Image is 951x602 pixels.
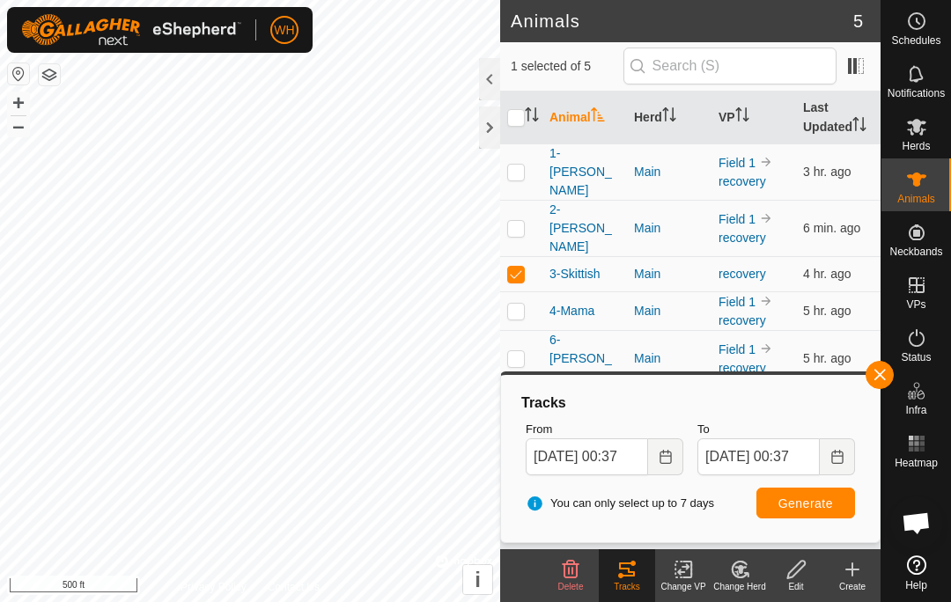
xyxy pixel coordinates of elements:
span: Herds [902,141,930,151]
button: Choose Date [820,438,855,475]
span: WH [274,21,294,40]
a: recovery [719,174,766,188]
div: Tracks [519,393,862,414]
span: Infra [905,405,926,415]
a: Field 1 [719,212,756,226]
h2: Animals [511,11,853,32]
button: + [8,92,29,114]
th: Animal [542,92,627,144]
th: Last Updated [796,92,881,144]
div: Main [634,163,704,181]
th: Herd [627,92,711,144]
span: Heatmap [895,458,938,468]
p-sorticon: Activate to sort [852,120,866,134]
span: Oct 2, 2025 at 12:31 AM [803,221,860,235]
a: recovery [719,361,766,375]
a: Field 1 [719,342,756,356]
div: Open chat [890,496,943,549]
span: 4-Mama [549,302,594,320]
div: Main [634,302,704,320]
a: Field 1 [719,295,756,309]
span: Notifications [888,88,945,99]
img: to [759,211,773,225]
div: Main [634,219,704,238]
p-sorticon: Activate to sort [591,110,605,124]
label: To [697,421,855,438]
div: Create [824,580,881,593]
a: Contact Us [268,579,320,595]
span: Help [905,580,927,591]
button: Choose Date [648,438,683,475]
input: Search (S) [623,48,837,84]
img: Gallagher Logo [21,14,241,46]
span: Schedules [891,35,940,46]
span: 2-[PERSON_NAME] [549,201,620,256]
a: recovery [719,313,766,327]
span: i [475,568,481,591]
span: Oct 1, 2025 at 7:11 PM [803,351,851,365]
a: Field 1 [719,156,756,170]
span: Oct 1, 2025 at 7:31 PM [803,304,851,318]
button: Map Layers [39,64,60,85]
th: VP [711,92,796,144]
span: VPs [906,299,925,310]
div: Main [634,265,704,283]
span: Animals [897,194,935,204]
span: Generate [778,496,833,510]
div: Change VP [655,580,711,593]
button: Reset Map [8,63,29,84]
img: to [759,294,773,308]
span: Neckbands [889,246,942,257]
span: You can only select up to 7 days [526,495,714,512]
div: Main [634,349,704,368]
img: to [759,341,773,356]
a: Privacy Policy [181,579,247,595]
label: From [526,421,683,438]
span: Oct 1, 2025 at 8:21 PM [803,267,851,281]
span: Delete [558,582,584,591]
span: 6-[PERSON_NAME] [549,331,620,386]
img: to [759,155,773,169]
p-sorticon: Activate to sort [525,110,539,124]
span: Status [901,352,931,363]
div: Change Herd [711,580,768,593]
a: Help [881,548,951,598]
div: Tracks [599,580,655,593]
button: i [463,565,492,594]
div: Edit [768,580,824,593]
button: Generate [756,488,855,518]
span: 1 selected of 5 [511,57,623,76]
span: 5 [853,8,863,34]
button: – [8,115,29,136]
p-sorticon: Activate to sort [662,110,676,124]
span: 1-[PERSON_NAME] [549,144,620,200]
a: recovery [719,267,766,281]
span: Oct 1, 2025 at 9:01 PM [803,165,851,179]
p-sorticon: Activate to sort [735,110,749,124]
span: 3-Skittish [549,265,601,283]
a: recovery [719,231,766,245]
